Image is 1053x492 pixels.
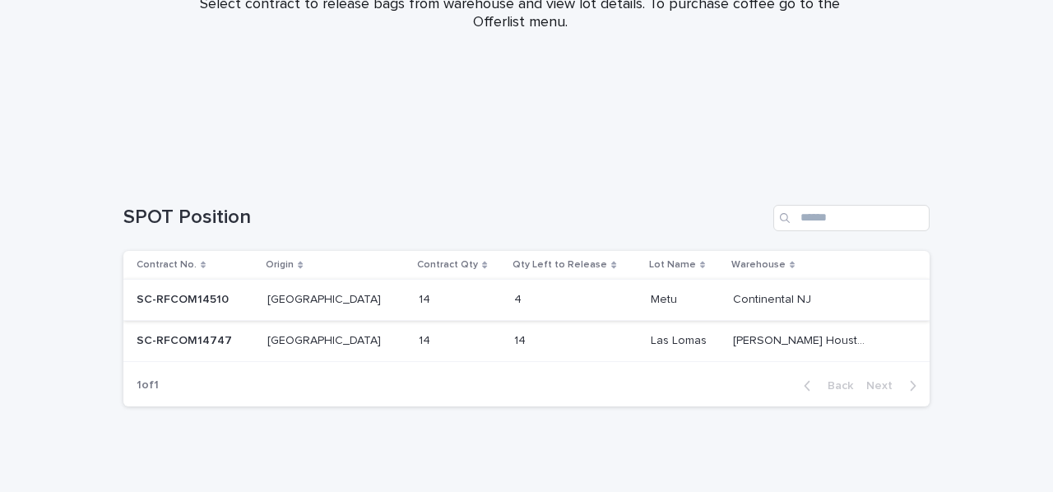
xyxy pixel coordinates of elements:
[123,280,930,321] tr: SC-RFCOM14510SC-RFCOM14510 [GEOGRAPHIC_DATA][GEOGRAPHIC_DATA] 1414 44 MetuMetu Continental NJCont...
[419,290,434,307] p: 14
[267,290,384,307] p: [GEOGRAPHIC_DATA]
[123,365,172,406] p: 1 of 1
[123,206,767,230] h1: SPOT Position
[818,380,853,392] span: Back
[651,331,710,348] p: Las Lomas
[866,380,902,392] span: Next
[514,290,525,307] p: 4
[267,331,384,348] p: [GEOGRAPHIC_DATA]
[123,320,930,361] tr: SC-RFCOM14747SC-RFCOM14747 [GEOGRAPHIC_DATA][GEOGRAPHIC_DATA] 1414 1414 Las LomasLas Lomas [PERSO...
[137,331,235,348] p: SC-RFCOM14747
[651,290,680,307] p: Metu
[733,331,874,348] p: [PERSON_NAME] Houston
[649,256,696,274] p: Lot Name
[417,256,478,274] p: Contract Qty
[791,378,860,393] button: Back
[860,378,930,393] button: Next
[513,256,607,274] p: Qty Left to Release
[137,256,197,274] p: Contract No.
[773,205,930,231] input: Search
[419,331,434,348] p: 14
[137,290,232,307] p: SC-RFCOM14510
[266,256,294,274] p: Origin
[733,290,814,307] p: Continental NJ
[731,256,786,274] p: Warehouse
[514,331,529,348] p: 14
